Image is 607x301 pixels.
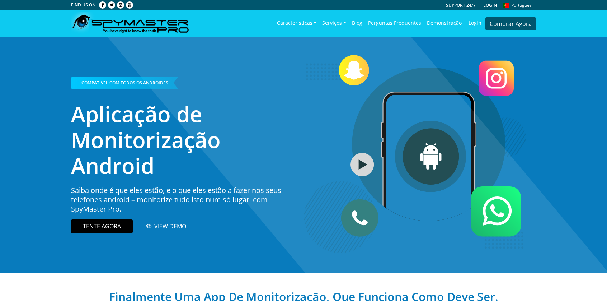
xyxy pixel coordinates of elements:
a: TENTE AGORA [71,219,133,233]
p: Find us on [71,0,95,10]
a: VIEW DEMO [134,219,198,233]
div: Compatível com todos os Andróides [71,77,179,89]
button: Português [503,1,536,10]
a: Login [465,13,485,33]
a: Comprar Agora [485,17,536,30]
h1: Aplicação de Monitorização Android [71,101,295,179]
a: Perguntas frequentes [365,13,424,33]
img: SpymasterPro [71,12,189,35]
a: Login [480,2,500,8]
a: Serviços [319,13,349,35]
span: Português [511,2,532,8]
a: Support 24/7 [443,2,479,8]
a: Demonstração [424,13,465,33]
a: Características [274,13,320,35]
a: Blog [349,13,365,33]
p: Saiba onde é que eles estão, e o que eles estão a fazer nos seus telefones android – monitorize t... [71,186,295,214]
